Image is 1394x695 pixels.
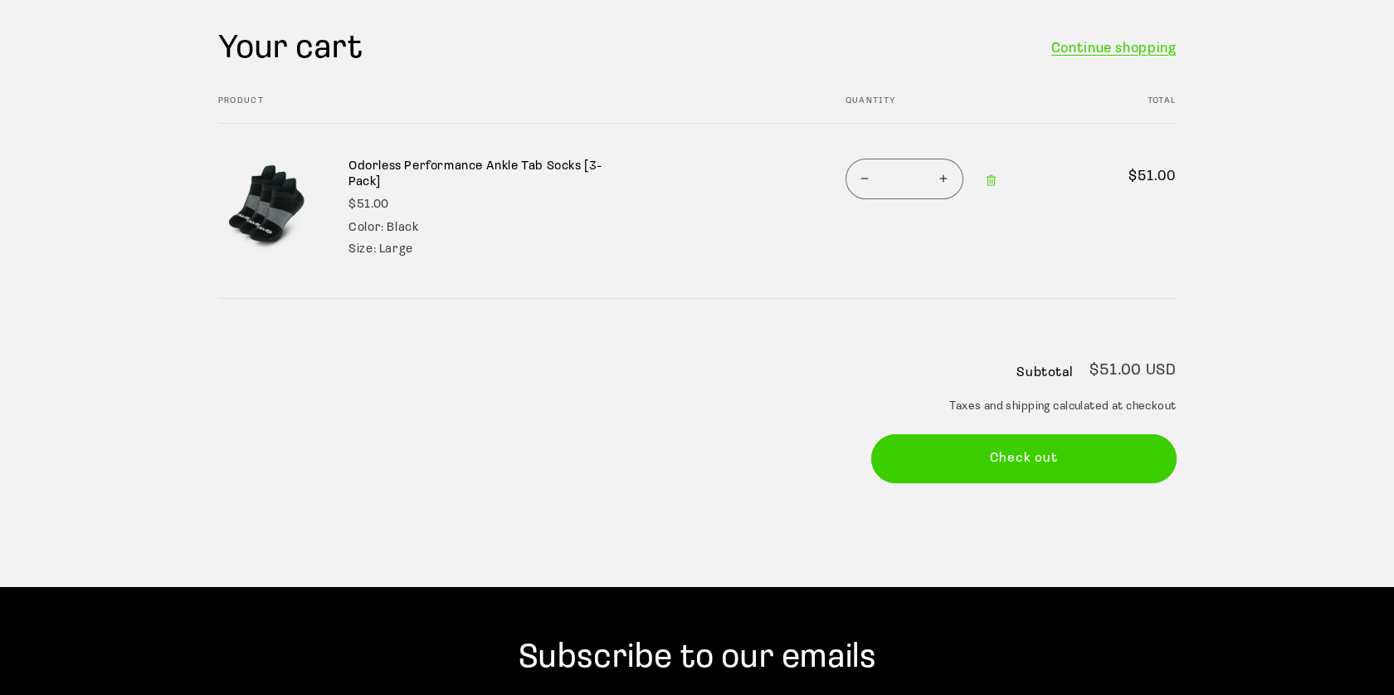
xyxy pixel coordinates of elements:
dt: Color: [348,222,384,234]
small: Taxes and shipping calculated at checkout [871,399,1177,415]
th: Quantity [793,96,1070,123]
dd: Black [387,222,418,234]
a: Odorless Performance Ankle Tab Socks [3-Pack] [348,159,610,191]
dt: Size: [348,243,376,256]
img: Odorless Performance Ankle Tab Socks [3-Pack] [218,159,314,255]
h2: Subtotal [1016,366,1072,379]
p: $51.00 USD [1089,364,1176,379]
th: Product [218,96,793,123]
h2: Subscribe to our emails [79,637,1316,680]
input: Quantity for Odorless Performance Ankle Tab Socks [3-Pack] [884,159,925,199]
button: Check out [871,434,1177,483]
h1: Your cart [218,27,363,71]
dd: Large [379,243,413,256]
iframe: PayPal-paypal [871,516,1177,553]
a: Remove Odorless Performance Ankle Tab Socks [3-Pack] - Black / Large [976,163,1007,198]
a: Continue shopping [1051,37,1177,61]
div: $51.00 [348,196,610,214]
span: $51.00 [1104,167,1176,188]
th: Total [1070,96,1176,123]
